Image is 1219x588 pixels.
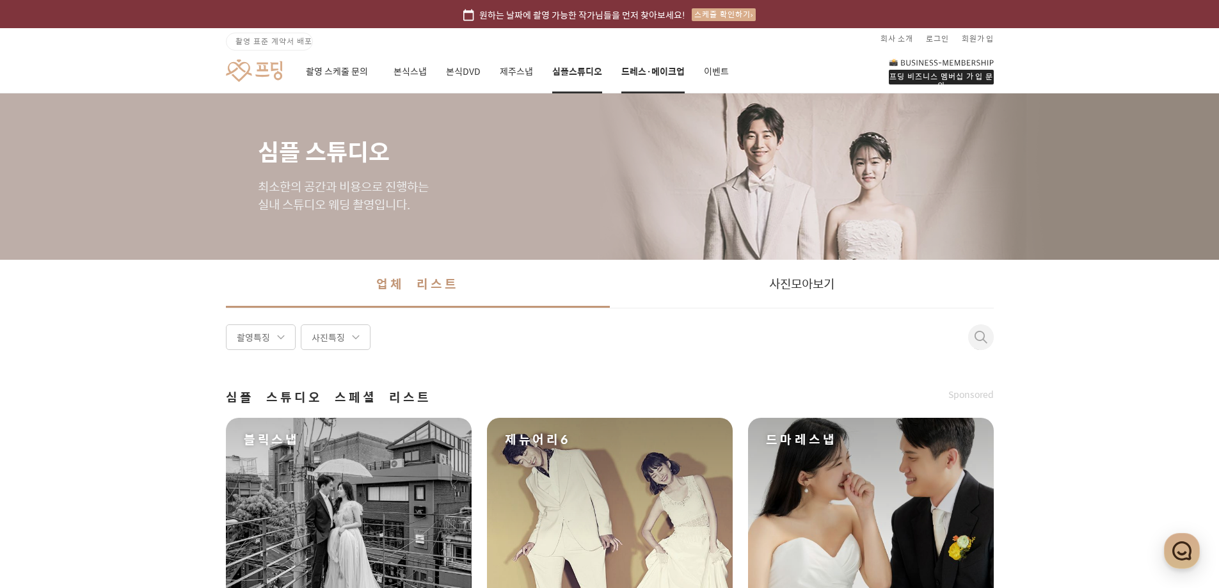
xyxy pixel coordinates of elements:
span: 드마레스냅 [766,431,837,449]
button: 취소 [968,331,984,356]
div: 프딩 비즈니스 멤버십 가입 문의 [889,70,994,84]
a: 회사 소개 [880,28,913,49]
a: 프딩 비즈니스 멤버십 가입 문의 [889,58,994,84]
span: 설정 [198,425,213,435]
span: 블릭스냅 [244,431,299,449]
div: 스케줄 확인하기 [692,8,756,21]
a: 촬영 스케줄 문의 [306,50,374,93]
span: 원하는 날짜에 촬영 가능한 작가님들을 먼저 찾아보세요! [479,8,685,22]
a: 본식DVD [446,50,481,93]
a: 촬영 표준 계약서 배포 [226,33,313,51]
h1: 심플 스튜디오 [258,93,962,163]
a: 설정 [165,406,246,438]
a: 드레스·메이크업 [621,50,685,93]
span: 홈 [40,425,48,435]
a: 홈 [4,406,84,438]
a: 이벤트 [704,50,729,93]
span: 심플 스튜디오 스페셜 리스트 [226,388,431,406]
p: 최소한의 공간과 비용으로 진행하는 실내 스튜디오 웨딩 촬영입니다. [258,178,962,214]
span: Sponsored [948,388,994,401]
span: 촬영 표준 계약서 배포 [235,35,312,47]
div: 사진특징 [301,324,370,350]
a: 제주스냅 [500,50,533,93]
a: 본식스냅 [394,50,427,93]
a: 업체 리스트 [226,260,610,308]
div: 촬영특징 [226,324,296,350]
span: 대화 [117,425,132,436]
a: 심플스튜디오 [552,50,602,93]
a: 회원가입 [962,28,994,49]
a: 대화 [84,406,165,438]
span: 제뉴어리6 [505,431,564,449]
a: 사진모아보기 [610,260,994,308]
a: 로그인 [926,28,949,49]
